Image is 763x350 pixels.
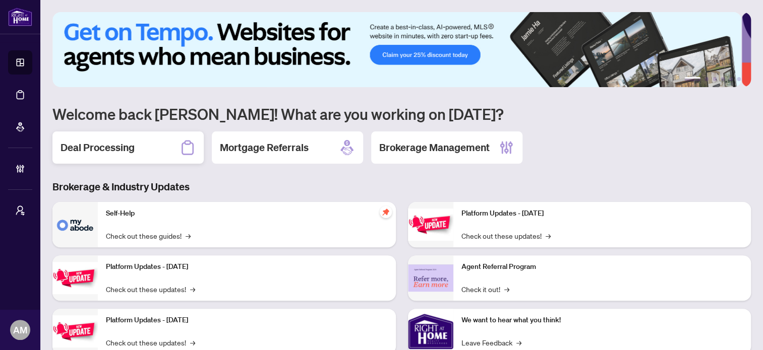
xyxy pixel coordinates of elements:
[106,337,195,348] a: Check out these updates!→
[723,315,753,345] button: Open asap
[737,77,741,81] button: 6
[461,284,509,295] a: Check it out!→
[461,230,551,241] a: Check out these updates!→
[186,230,191,241] span: →
[721,77,725,81] button: 4
[461,261,743,272] p: Agent Referral Program
[379,141,490,155] h2: Brokerage Management
[106,208,388,219] p: Self-Help
[408,208,453,240] img: Platform Updates - June 23, 2025
[52,202,98,247] img: Self-Help
[61,141,135,155] h2: Deal Processing
[106,230,191,241] a: Check out these guides!→
[408,264,453,292] img: Agent Referral Program
[15,205,25,216] span: user-switch
[713,77,717,81] button: 3
[684,77,700,81] button: 1
[504,284,509,295] span: →
[190,337,195,348] span: →
[190,284,195,295] span: →
[516,337,521,348] span: →
[546,230,551,241] span: →
[52,315,98,347] img: Platform Updates - July 21, 2025
[220,141,309,155] h2: Mortgage Referrals
[8,8,32,26] img: logo
[52,180,751,194] h3: Brokerage & Industry Updates
[705,77,709,81] button: 2
[380,206,392,218] span: pushpin
[13,323,27,337] span: AM
[729,77,733,81] button: 5
[106,261,388,272] p: Platform Updates - [DATE]
[52,104,751,123] h1: Welcome back [PERSON_NAME]! What are you working on [DATE]?
[52,12,741,87] img: Slide 0
[52,262,98,294] img: Platform Updates - September 16, 2025
[106,315,388,326] p: Platform Updates - [DATE]
[106,284,195,295] a: Check out these updates!→
[461,208,743,219] p: Platform Updates - [DATE]
[461,315,743,326] p: We want to hear what you think!
[461,337,521,348] a: Leave Feedback→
